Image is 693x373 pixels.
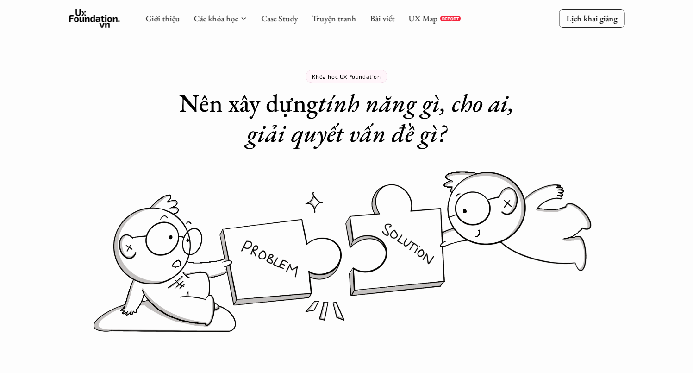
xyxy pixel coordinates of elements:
a: REPORT [440,16,461,21]
em: tính năng gì, cho ai, giải quyết vấn đề gì? [247,87,520,149]
a: UX Map [408,13,437,24]
a: Giới thiệu [145,13,180,24]
a: Truyện tranh [312,13,356,24]
a: Case Study [261,13,298,24]
p: REPORT [442,16,459,21]
a: Bài viết [370,13,394,24]
p: Khóa học UX Foundation [312,73,381,80]
p: Lịch khai giảng [566,13,617,24]
a: Các khóa học [194,13,238,24]
a: Lịch khai giảng [559,9,624,27]
h1: Nên xây dựng [162,88,532,148]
